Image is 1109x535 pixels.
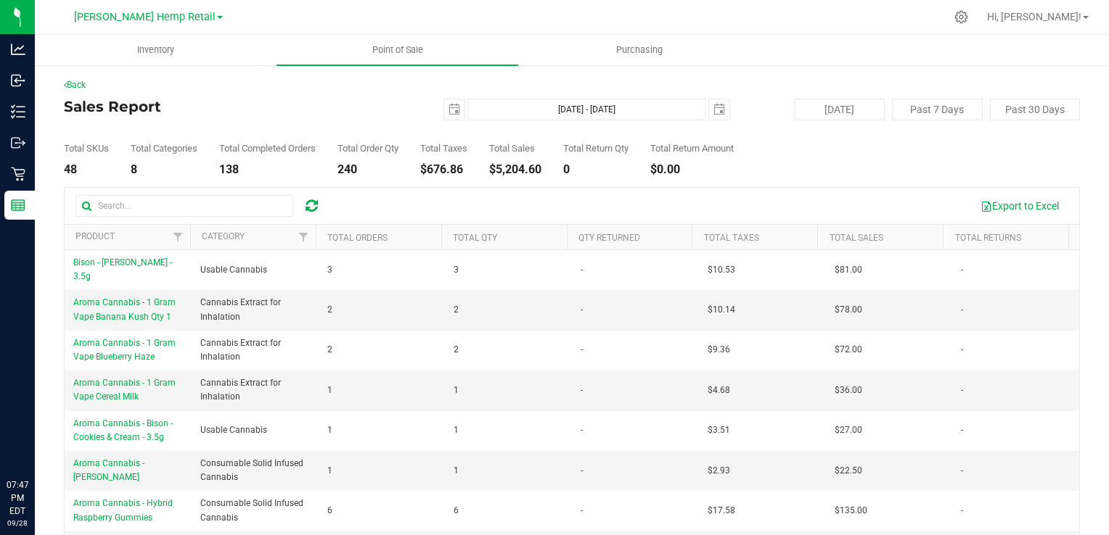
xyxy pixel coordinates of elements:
span: Cannabis Extract for Inhalation [200,376,310,404]
span: Consumable Solid Infused Cannabis [200,497,310,524]
a: Back [64,80,86,90]
span: $78.00 [835,303,862,317]
a: Purchasing [518,35,760,65]
span: $27.00 [835,423,862,437]
a: Inventory [35,35,277,65]
button: Past 7 Days [892,99,982,120]
span: 1 [454,423,459,437]
div: $0.00 [650,164,734,175]
span: 3 [327,263,332,277]
span: Usable Cannabis [200,423,267,437]
span: 3 [454,263,459,277]
span: $22.50 [835,464,862,478]
span: 2 [454,303,459,317]
inline-svg: Retail [11,167,25,181]
span: $4.68 [708,383,730,397]
a: Total Qty [453,233,497,243]
span: Consumable Solid Infused Cannabis [200,457,310,484]
span: Aroma Cannabis - Bison - Cookies & Cream - 3.5g [73,418,173,442]
span: 2 [327,343,332,357]
a: Product [75,231,115,241]
h4: Sales Report [64,99,403,115]
span: Aroma Cannabis - [PERSON_NAME] [73,458,144,482]
span: - [581,383,583,397]
div: Manage settings [952,10,970,24]
div: Total SKUs [64,144,109,153]
div: Total Order Qty [337,144,398,153]
span: select [444,99,465,120]
span: $72.00 [835,343,862,357]
inline-svg: Analytics [11,42,25,57]
span: 1 [454,383,459,397]
span: Aroma Cannabis - 1 Gram Vape Blueberry Haze [73,338,176,362]
span: - [961,343,963,357]
div: Total Completed Orders [219,144,316,153]
span: 1 [327,464,332,478]
span: $17.58 [708,504,735,518]
span: - [961,423,963,437]
span: 2 [327,303,332,317]
span: Aroma Cannabis - 1 Gram Vape Banana Kush Qty 1 [73,297,176,321]
span: Purchasing [597,43,682,57]
a: Filter [292,225,316,249]
iframe: Resource center [15,419,58,463]
p: 09/28 [7,518,28,528]
div: $5,204.60 [489,164,541,175]
div: Total Taxes [420,144,467,153]
span: - [581,464,583,478]
span: - [581,303,583,317]
span: 1 [327,423,332,437]
span: 2 [454,343,459,357]
div: Total Categories [131,144,197,153]
iframe: Resource center unread badge [43,417,60,434]
span: $10.14 [708,303,735,317]
a: Total Taxes [704,233,759,243]
span: $10.53 [708,263,735,277]
span: Aroma Cannabis - 1 Gram Vape Cereal Milk [73,378,176,402]
span: - [581,263,583,277]
a: Total Orders [327,233,388,243]
a: Total Returns [955,233,1021,243]
span: - [961,263,963,277]
span: 1 [454,464,459,478]
a: Filter [166,225,190,249]
span: - [961,383,963,397]
a: Category [202,231,245,241]
inline-svg: Outbound [11,136,25,150]
span: Inventory [118,43,194,57]
span: Cannabis Extract for Inhalation [200,296,310,323]
inline-svg: Inventory [11,104,25,119]
div: 48 [64,164,109,175]
button: [DATE] [795,99,885,120]
div: 8 [131,164,197,175]
span: $9.36 [708,343,730,357]
span: Usable Cannabis [200,263,267,277]
inline-svg: Reports [11,198,25,212]
span: - [581,343,583,357]
button: Past 30 Days [990,99,1080,120]
input: Search... [75,195,293,217]
span: 6 [454,504,459,518]
div: $676.86 [420,164,467,175]
a: Point of Sale [277,35,518,65]
div: Total Return Amount [650,144,734,153]
button: Export to Excel [971,194,1068,218]
span: - [581,504,583,518]
inline-svg: Inbound [11,73,25,88]
span: Aroma Cannabis - Hybrid Raspberry Gummies [73,498,173,522]
div: 240 [337,164,398,175]
span: 1 [327,383,332,397]
span: $135.00 [835,504,867,518]
span: $2.93 [708,464,730,478]
span: - [961,303,963,317]
span: select [709,99,729,120]
span: - [581,423,583,437]
span: - [961,464,963,478]
span: - [961,504,963,518]
span: [PERSON_NAME] Hemp Retail [74,11,216,23]
span: $81.00 [835,263,862,277]
span: Point of Sale [353,43,443,57]
span: Bison - [PERSON_NAME] - 3.5g [73,257,172,281]
a: Qty Returned [578,233,640,243]
div: 138 [219,164,316,175]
